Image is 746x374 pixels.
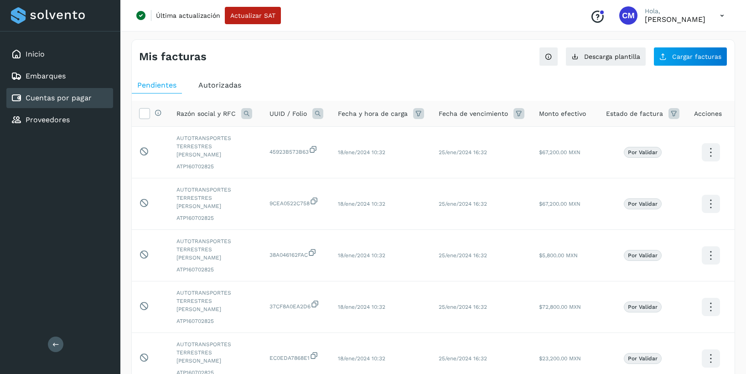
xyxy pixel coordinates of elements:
[338,149,385,156] span: 18/ene/2024 10:32
[628,304,658,310] p: Por validar
[606,109,663,119] span: Estado de factura
[672,53,721,60] span: Cargar facturas
[628,149,658,156] p: Por validar
[539,201,580,207] span: $67,200.00 MXN
[269,197,323,208] span: 9CEA0522C758
[176,317,255,325] span: ATP160702825
[176,237,255,262] span: AUTOTRANSPORTES TERRESTRES [PERSON_NAME]
[26,72,66,80] a: Embarques
[198,81,241,89] span: Autorizadas
[439,304,487,310] span: 25/ene/2024 16:32
[176,340,255,365] span: AUTOTRANSPORTES TERRESTRES [PERSON_NAME]
[338,304,385,310] span: 18/ene/2024 10:32
[6,88,113,108] div: Cuentas por pagar
[539,355,581,362] span: $23,200.00 MXN
[230,12,275,19] span: Actualizar SAT
[338,355,385,362] span: 18/ene/2024 10:32
[137,81,176,89] span: Pendientes
[338,201,385,207] span: 18/ene/2024 10:32
[439,355,487,362] span: 25/ene/2024 16:32
[338,109,408,119] span: Fecha y hora de carga
[6,66,113,86] div: Embarques
[628,355,658,362] p: Por validar
[6,110,113,130] div: Proveedores
[338,252,385,259] span: 18/ene/2024 10:32
[269,109,307,119] span: UUID / Folio
[176,214,255,222] span: ATP160702825
[269,300,323,311] span: 37CF8A0EA2D6
[225,7,281,24] button: Actualizar SAT
[26,50,45,58] a: Inicio
[176,186,255,210] span: AUTOTRANSPORTES TERRESTRES [PERSON_NAME]
[539,252,578,259] span: $5,800.00 MXN
[539,109,586,119] span: Monto efectivo
[628,252,658,259] p: Por validar
[565,47,646,66] button: Descarga plantilla
[439,109,508,119] span: Fecha de vencimiento
[645,15,705,24] p: Cynthia Mendoza
[269,145,323,156] span: 45923B573B63
[584,53,640,60] span: Descarga plantilla
[628,201,658,207] p: Por validar
[269,351,323,362] span: EC0EDA7868E1
[653,47,727,66] button: Cargar facturas
[439,149,487,156] span: 25/ene/2024 16:32
[176,289,255,313] span: AUTOTRANSPORTES TERRESTRES [PERSON_NAME]
[269,248,323,259] span: 38A046162FAC
[176,134,255,159] span: AUTOTRANSPORTES TERRESTRES [PERSON_NAME]
[176,162,255,171] span: ATP160702825
[176,265,255,274] span: ATP160702825
[26,115,70,124] a: Proveedores
[26,93,92,102] a: Cuentas por pagar
[176,109,236,119] span: Razón social y RFC
[156,11,220,20] p: Última actualización
[6,44,113,64] div: Inicio
[539,304,581,310] span: $72,800.00 MXN
[139,50,207,63] h4: Mis facturas
[439,252,487,259] span: 25/ene/2024 16:32
[694,109,722,119] span: Acciones
[645,7,705,15] p: Hola,
[539,149,580,156] span: $67,200.00 MXN
[439,201,487,207] span: 25/ene/2024 16:32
